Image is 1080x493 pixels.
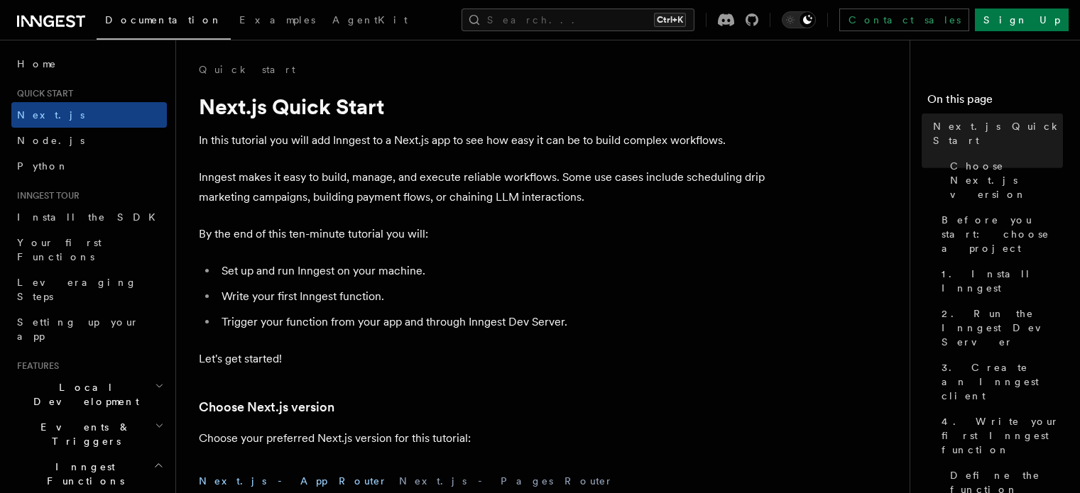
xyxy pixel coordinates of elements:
span: Choose Next.js version [950,159,1063,201]
a: Next.js [11,102,167,128]
span: Next.js Quick Start [933,119,1063,148]
span: Examples [239,14,315,26]
p: Let's get started! [199,349,767,369]
span: AgentKit [332,14,408,26]
a: Leveraging Steps [11,270,167,309]
kbd: Ctrl+K [654,13,686,27]
a: Choose Next.js version [944,153,1063,207]
a: Examples [231,4,324,38]
p: By the end of this ten-minute tutorial you will: [199,224,767,244]
span: Install the SDK [17,211,164,223]
a: Before you start: choose a project [936,207,1063,261]
button: Local Development [11,375,167,414]
span: Inngest tour [11,190,80,201]
span: Setting up your app [17,316,139,342]
a: 3. Create an Inngest client [936,355,1063,409]
a: Python [11,153,167,179]
span: 3. Create an Inngest client [942,360,1063,403]
span: Leveraging Steps [17,277,137,302]
a: Setting up your app [11,309,167,349]
h1: Next.js Quick Start [199,94,767,119]
li: Trigger your function from your app and through Inngest Dev Server. [217,312,767,332]
li: Set up and run Inngest on your machine. [217,261,767,281]
span: Inngest Functions [11,460,153,488]
a: 2. Run the Inngest Dev Server [936,301,1063,355]
a: 1. Install Inngest [936,261,1063,301]
a: Contact sales [839,9,969,31]
span: 2. Run the Inngest Dev Server [942,306,1063,349]
a: Choose Next.js version [199,397,334,417]
span: Documentation [105,14,222,26]
a: Quick start [199,62,295,77]
a: Install the SDK [11,204,167,230]
button: Toggle dark mode [782,11,816,28]
span: Node.js [17,135,84,146]
span: Next.js [17,109,84,121]
a: Next.js Quick Start [927,113,1063,153]
span: Before you start: choose a project [942,213,1063,255]
h4: On this page [927,91,1063,113]
span: Features [11,360,59,372]
span: Home [17,57,57,71]
p: Choose your preferred Next.js version for this tutorial: [199,428,767,448]
span: 4. Write your first Inngest function [942,414,1063,457]
p: Inngest makes it easy to build, manage, and execute reliable workflows. Some use cases include sc... [199,167,767,207]
button: Search...Ctrl+K [462,9,694,31]
span: Local Development [11,380,155,409]
a: AgentKit [324,4,416,38]
a: Documentation [97,4,231,40]
button: Events & Triggers [11,414,167,454]
a: 4. Write your first Inngest function [936,409,1063,462]
li: Write your first Inngest function. [217,287,767,306]
span: Events & Triggers [11,420,155,448]
span: Quick start [11,88,73,99]
a: Your first Functions [11,230,167,270]
p: In this tutorial you will add Inngest to a Next.js app to see how easy it can be to build complex... [199,131,767,150]
span: Python [17,160,69,172]
a: Home [11,51,167,77]
a: Node.js [11,128,167,153]
a: Sign Up [975,9,1069,31]
span: 1. Install Inngest [942,267,1063,295]
span: Your first Functions [17,237,102,262]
